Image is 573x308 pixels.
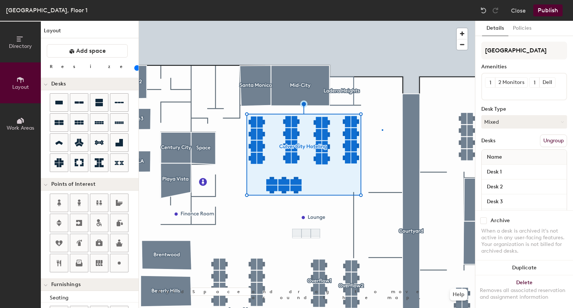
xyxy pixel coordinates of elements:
button: 1 [485,78,495,87]
span: Directory [9,43,32,49]
input: Unnamed desk [483,182,565,192]
span: Add space [76,47,106,55]
div: Archive [491,218,510,224]
button: Policies [508,21,536,36]
button: 1 [530,78,539,87]
input: Unnamed desk [483,167,565,177]
div: 2 Monitors [495,78,527,87]
div: When a desk is archived it's not active in any user-facing features. Your organization is not bil... [481,228,567,254]
div: Resize [50,64,132,69]
button: Ungroup [540,134,567,147]
button: Help [450,289,468,301]
button: Publish [533,4,563,16]
span: Work Areas [7,125,34,131]
button: Mixed [481,115,567,129]
span: Layout [12,84,29,90]
button: Add space [47,44,128,58]
div: Desk Type [481,106,567,112]
button: Close [511,4,526,16]
span: 1 [489,79,491,87]
button: Details [482,21,508,36]
input: Unnamed desk [483,197,565,207]
span: Points of Interest [51,181,95,187]
span: 1 [534,79,535,87]
button: DeleteRemoves all associated reservation and assignment information [475,275,573,308]
span: Desks [51,81,66,87]
span: Name [483,150,506,164]
div: Amenities [481,64,567,70]
img: Undo [480,7,487,14]
span: Furnishings [51,282,81,288]
button: Duplicate [475,260,573,275]
div: Seating [50,294,139,302]
div: Removes all associated reservation and assignment information [480,287,569,301]
h1: Layout [41,27,139,38]
div: Dell [539,78,555,87]
img: Redo [492,7,499,14]
div: Desks [481,138,495,144]
div: [GEOGRAPHIC_DATA], Floor 1 [6,6,88,15]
